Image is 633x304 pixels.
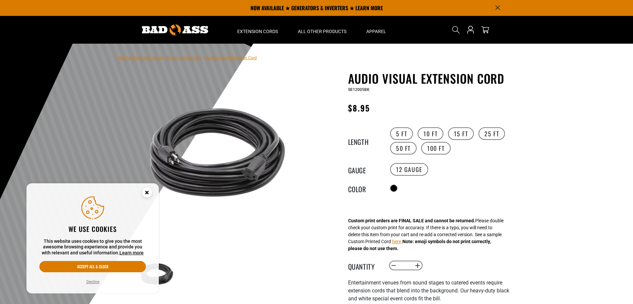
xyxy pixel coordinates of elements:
[227,16,288,44] summary: Extension Cords
[448,127,474,140] label: 15 FT
[39,225,146,233] h2: We use cookies
[366,28,386,34] span: Apparel
[118,54,257,62] nav: breadcrumbs
[390,142,417,154] label: 50 FT
[348,137,381,145] legend: Length
[348,218,475,223] strong: Custom print orders are FINAL SALE and cannot be returned.
[138,73,297,232] img: black
[348,102,370,114] span: $8.95
[451,24,461,35] summary: Search
[39,261,146,272] button: Accept all & close
[390,163,428,176] label: 12 Gauge
[237,28,278,34] span: Extension Cords
[348,165,381,174] legend: Gauge
[392,238,401,245] button: here
[298,28,346,34] span: All Other Products
[348,239,491,251] strong: Note: emoji symbols do not print correctly, please do not use them.
[164,56,165,60] span: ›
[348,71,510,85] h1: Audio Visual Extension Cord
[118,56,163,60] a: Bad Ass Extension Cords
[142,24,208,35] img: Bad Ass Extension Cords
[348,261,381,270] label: Quantity
[26,183,159,294] aside: Cookie Consent
[348,87,370,92] span: SE12005BK
[348,217,504,252] div: Please double check your custom print for accuracy. If there is a typo, you will need to delete t...
[84,279,101,285] button: Decline
[478,127,505,140] label: 25 FT
[39,239,146,256] p: This website uses cookies to give you the most awesome browsing experience and provide you with r...
[119,250,144,255] a: Learn more
[356,16,396,44] summary: Apparel
[348,184,381,193] legend: Color
[206,56,257,60] span: Audio Visual Extension Cord
[390,127,413,140] label: 5 FT
[203,56,204,60] span: ›
[418,127,443,140] label: 10 FT
[421,142,451,154] label: 100 FT
[288,16,356,44] summary: All Other Products
[167,56,202,60] a: Return to Collection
